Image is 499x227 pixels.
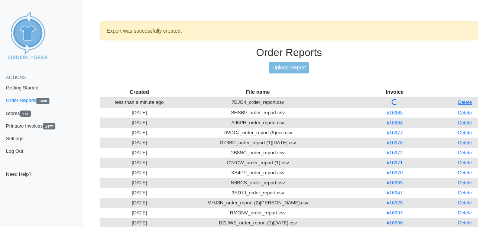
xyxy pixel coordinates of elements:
[178,87,337,97] th: File name
[387,200,403,205] a: #16925
[458,210,472,216] a: Delete
[458,140,472,145] a: Delete
[387,150,403,155] a: #16972
[178,208,337,218] td: RMGNV_order_report.csv
[100,158,178,168] td: [DATE]
[458,160,472,165] a: Delete
[458,190,472,195] a: Delete
[100,198,178,208] td: [DATE]
[458,99,472,105] a: Delete
[178,188,337,198] td: 3ED7J_order_report.csv
[100,168,178,178] td: [DATE]
[6,75,26,80] span: Actions
[458,180,472,185] a: Delete
[458,110,472,115] a: Delete
[458,170,472,175] a: Delete
[100,128,178,138] td: [DATE]
[20,111,31,117] span: 773
[100,208,178,218] td: [DATE]
[43,123,55,129] span: 1477
[100,46,478,59] h3: Order Reports
[178,198,337,208] td: MHJ3N_order_report (2)[PERSON_NAME].csv
[178,108,337,118] td: SHSB9_order_report.csv
[100,21,478,40] div: Export was successfully created.
[178,128,337,138] td: DVDCJ_order_report (9)ecs.csv
[387,190,403,195] a: #16947
[100,97,178,108] td: less than a minute ago
[387,170,403,175] a: #16970
[387,220,403,226] a: #16906
[178,148,337,158] td: 2B8NC_order_report.csv
[387,140,403,145] a: #16976
[387,110,403,115] a: #16985
[387,130,403,135] a: #16977
[100,108,178,118] td: [DATE]
[178,138,337,148] td: GZ3BC_order_report (1)[DATE].csv
[337,87,452,97] th: Invoice
[458,130,472,135] a: Delete
[100,87,178,97] th: Created
[387,120,403,125] a: #16984
[458,200,472,205] a: Delete
[100,148,178,158] td: [DATE]
[178,97,337,108] td: 7EJG4_order_report.csv
[100,178,178,188] td: [DATE]
[36,98,49,104] span: 1498
[269,62,309,73] a: Upload Report
[178,178,337,188] td: N6BCS_order_report.csv
[100,188,178,198] td: [DATE]
[387,210,403,216] a: #16907
[458,150,472,155] a: Delete
[178,168,337,178] td: XB4PP_order_report.csv
[387,160,403,165] a: #16971
[458,120,472,125] a: Delete
[100,138,178,148] td: [DATE]
[387,180,403,185] a: #16965
[178,118,337,128] td: AJ6PH_order_report.csv
[458,220,472,226] a: Delete
[178,158,337,168] td: C2ZCW_order_report (1).csv
[100,118,178,128] td: [DATE]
